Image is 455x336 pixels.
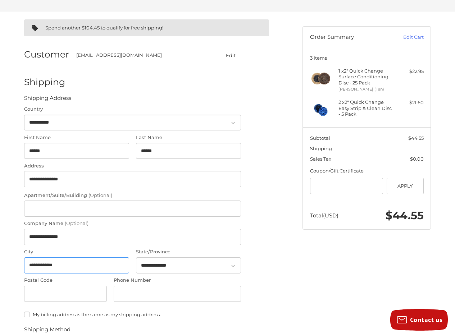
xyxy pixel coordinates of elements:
[310,156,331,162] span: Sales Tax
[24,192,241,199] label: Apartment/Suite/Building
[310,212,338,219] span: Total (USD)
[136,134,241,141] label: Last Name
[24,312,241,317] label: My billing address is the same as my shipping address.
[395,99,424,106] div: $21.60
[65,220,88,226] small: (Optional)
[24,220,241,227] label: Company Name
[24,248,129,256] label: City
[386,209,424,222] span: $44.55
[387,34,424,41] a: Edit Cart
[338,68,393,86] h4: 1 x 2" Quick Change Surface Conditioning Disc - 25 Pack
[310,178,383,194] input: Gift Certificate or Coupon Code
[387,178,424,194] button: Apply
[24,106,241,113] label: Country
[220,50,241,60] button: Edit
[420,146,424,151] span: --
[310,34,387,41] h3: Order Summary
[24,277,107,284] label: Postal Code
[310,55,424,61] h3: 3 Items
[24,77,66,88] h2: Shipping
[408,135,424,141] span: $44.55
[24,162,241,170] label: Address
[88,192,112,198] small: (Optional)
[24,49,69,60] h2: Customer
[24,94,71,106] legend: Shipping Address
[310,167,424,175] div: Coupon/Gift Certificate
[410,316,443,324] span: Contact us
[76,52,206,59] div: [EMAIL_ADDRESS][DOMAIN_NAME]
[310,135,330,141] span: Subtotal
[136,248,241,256] label: State/Province
[338,86,393,92] li: [PERSON_NAME] (Tan)
[395,68,424,75] div: $22.95
[390,309,448,331] button: Contact us
[114,277,241,284] label: Phone Number
[310,146,332,151] span: Shipping
[24,134,129,141] label: First Name
[45,25,163,31] span: Spend another $104.45 to qualify for free shipping!
[410,156,424,162] span: $0.00
[338,99,393,117] h4: 2 x 2" Quick Change Easy Strip & Clean Disc - 5 Pack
